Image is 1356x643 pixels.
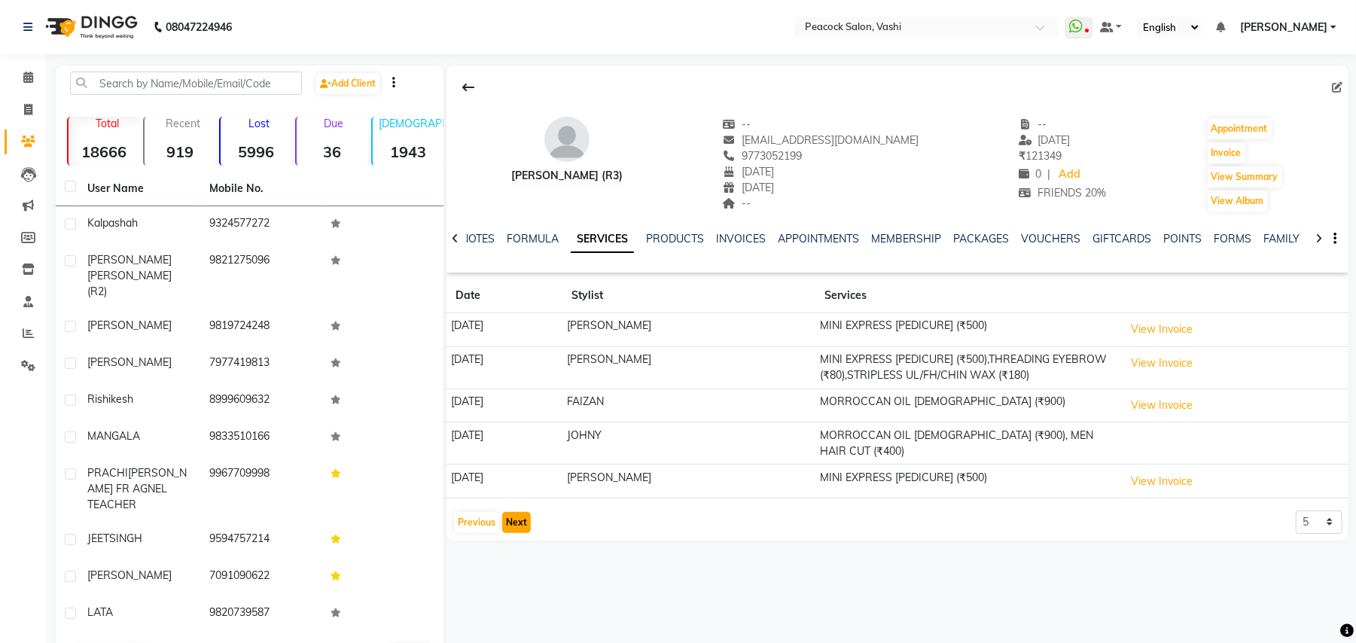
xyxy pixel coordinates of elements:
span: -- [1019,117,1047,131]
span: [PERSON_NAME] FR AGNEL TEACHER [87,466,187,511]
td: 7091090622 [200,559,322,596]
span: [PERSON_NAME] [87,355,172,369]
td: [PERSON_NAME] [562,313,815,347]
span: [DATE] [723,181,775,194]
td: 9820739587 [200,596,322,632]
td: [DATE] [446,422,562,465]
span: [PERSON_NAME] [87,318,172,332]
span: [PERSON_NAME] [87,253,172,267]
td: MINI EXPRESS [PEDICURE] (₹500),THREADING EYEBROW (₹80),STRIPLESS UL/FH/CHIN WAX (₹180) [815,346,1120,389]
td: MORROCCAN OIL [DEMOGRAPHIC_DATA] (₹900) [815,389,1120,422]
span: [PERSON_NAME] (R2) [87,269,172,298]
a: GIFTCARDS [1092,232,1151,245]
span: [EMAIL_ADDRESS][DOMAIN_NAME] [723,133,919,147]
button: View Invoice [1124,394,1199,417]
button: Previous [454,512,499,533]
th: Stylist [562,279,815,313]
td: [DATE] [446,465,562,498]
p: Total [75,117,140,130]
td: 8999609632 [200,382,322,419]
td: 7977419813 [200,346,322,382]
a: INVOICES [716,232,766,245]
input: Search by Name/Mobile/Email/Code [70,72,302,95]
img: avatar [544,117,590,162]
div: [PERSON_NAME] (R3) [511,168,623,184]
a: PACKAGES [953,232,1009,245]
td: 9833510166 [200,419,322,456]
td: [DATE] [446,313,562,347]
a: PRODUCTS [646,232,704,245]
span: ₹ [1019,149,1025,163]
button: Invoice [1208,142,1245,163]
a: FORMULA [507,232,559,245]
strong: 919 [145,142,216,161]
a: NOTES [461,232,495,245]
a: FAMILY [1263,232,1300,245]
button: View Invoice [1124,352,1199,375]
span: LATA [87,605,113,619]
span: -- [723,197,751,210]
p: Lost [227,117,292,130]
th: Services [815,279,1120,313]
td: [PERSON_NAME] [562,465,815,498]
td: FAIZAN [562,389,815,422]
span: -- [723,117,751,131]
a: Add [1056,164,1083,185]
span: [DATE] [723,165,775,178]
span: [PERSON_NAME] [1240,20,1327,35]
div: Back to Client [453,73,484,102]
td: 9324577272 [200,206,322,243]
a: SERVICES [571,226,634,253]
span: | [1047,166,1050,182]
span: MANGALA [87,429,140,443]
a: APPOINTMENTS [778,232,859,245]
td: [PERSON_NAME] [562,346,815,389]
span: 0 [1019,167,1041,181]
span: rishikesh [87,392,133,406]
td: MINI EXPRESS [PEDICURE] (₹500) [815,465,1120,498]
td: 9967709998 [200,456,322,522]
th: Mobile No. [200,172,322,206]
strong: 1943 [373,142,444,161]
span: PRACHI [87,466,128,480]
p: [DEMOGRAPHIC_DATA] [379,117,444,130]
a: POINTS [1163,232,1202,245]
strong: 5996 [221,142,292,161]
span: [DATE] [1019,133,1071,147]
td: [DATE] [446,389,562,422]
a: FORMS [1214,232,1251,245]
td: MORROCCAN OIL [DEMOGRAPHIC_DATA] (₹900), MEN HAIR CUT (₹400) [815,422,1120,465]
b: 08047224946 [166,6,232,48]
strong: 18666 [69,142,140,161]
img: logo [38,6,142,48]
td: JOHNY [562,422,815,465]
th: User Name [78,172,200,206]
button: View Invoice [1124,318,1199,341]
button: View Summary [1208,166,1282,187]
td: 9819724248 [200,309,322,346]
td: 9821275096 [200,243,322,309]
p: Recent [151,117,216,130]
button: Next [502,512,531,533]
th: Date [446,279,562,313]
button: Appointment [1208,118,1272,139]
span: kalpa [87,216,114,230]
a: VOUCHERS [1021,232,1080,245]
a: MEMBERSHIP [871,232,941,245]
p: Due [300,117,368,130]
span: JEETSINGH [87,532,142,545]
td: MINI EXPRESS [PEDICURE] (₹500) [815,313,1120,347]
td: 9594757214 [200,522,322,559]
a: Add Client [316,73,379,94]
td: [DATE] [446,346,562,389]
button: View Album [1208,190,1268,212]
span: [PERSON_NAME] [87,568,172,582]
strong: 36 [297,142,368,161]
span: 121349 [1019,149,1062,163]
span: FRIENDS 20% [1019,186,1107,200]
button: View Invoice [1124,470,1199,493]
span: 9773052199 [723,149,803,163]
span: shah [114,216,138,230]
